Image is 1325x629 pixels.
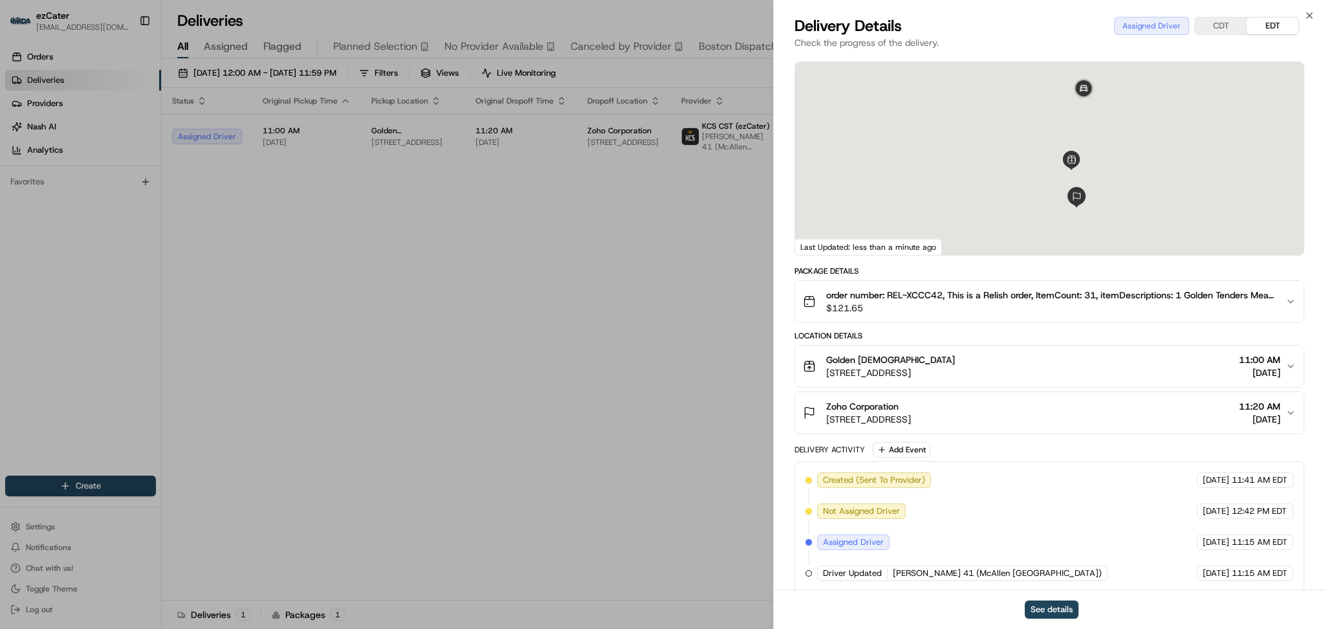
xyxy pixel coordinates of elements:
img: Nash [13,13,39,39]
span: [DATE] [1203,536,1229,548]
span: Not Assigned Driver [823,505,900,517]
button: order number: REL-XCCC42, This is a Relish order, ItemCount: 31, itemDescriptions: 1 Golden Tende... [795,281,1304,322]
a: 💻API Documentation [104,182,213,206]
div: Location Details [794,331,1304,341]
span: 11:20 AM [1239,400,1280,413]
button: EDT [1247,17,1298,34]
span: 11:41 AM EDT [1232,474,1287,486]
span: Assigned Driver [823,536,884,548]
span: order number: REL-XCCC42, This is a Relish order, ItemCount: 31, itemDescriptions: 1 Golden Tende... [826,289,1275,302]
span: [STREET_ADDRESS] [826,413,911,426]
div: Package Details [794,266,1304,276]
div: 💻 [109,189,120,199]
span: Knowledge Base [26,188,99,201]
div: Last Updated: less than a minute ago [795,239,942,255]
span: [DATE] [1239,366,1280,379]
div: Delivery Activity [794,445,865,455]
p: Welcome 👋 [13,52,235,72]
button: Add Event [873,442,930,458]
p: Check the progress of the delivery. [794,36,1304,49]
span: 12:42 PM EDT [1232,505,1287,517]
span: Delivery Details [794,16,902,36]
span: [DATE] [1203,505,1229,517]
span: [STREET_ADDRESS] [826,366,955,379]
span: $121.65 [826,302,1275,314]
span: API Documentation [122,188,208,201]
button: Golden [DEMOGRAPHIC_DATA][STREET_ADDRESS]11:00 AM[DATE] [795,346,1304,387]
span: Pylon [129,219,157,229]
button: See details [1025,601,1079,619]
span: 11:15 AM EDT [1232,568,1287,579]
button: Zoho Corporation[STREET_ADDRESS]11:20 AM[DATE] [795,392,1304,434]
span: [DATE] [1239,413,1280,426]
button: CDT [1195,17,1247,34]
span: [DATE] [1203,474,1229,486]
a: 📗Knowledge Base [8,182,104,206]
a: Powered byPylon [91,219,157,229]
span: Golden [DEMOGRAPHIC_DATA] [826,353,955,366]
span: 11:15 AM EDT [1232,536,1287,548]
div: We're available if you need us! [44,137,164,147]
img: 1736555255976-a54dd68f-1ca7-489b-9aae-adbdc363a1c4 [13,124,36,147]
div: 📗 [13,189,23,199]
span: Zoho Corporation [826,400,899,413]
button: Start new chat [220,127,235,143]
input: Clear [34,83,214,97]
div: Start new chat [44,124,212,137]
span: 11:00 AM [1239,353,1280,366]
span: [PERSON_NAME] 41 (McAllen [GEOGRAPHIC_DATA]) [893,568,1102,579]
span: [DATE] [1203,568,1229,579]
span: Created (Sent To Provider) [823,474,925,486]
span: Driver Updated [823,568,882,579]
